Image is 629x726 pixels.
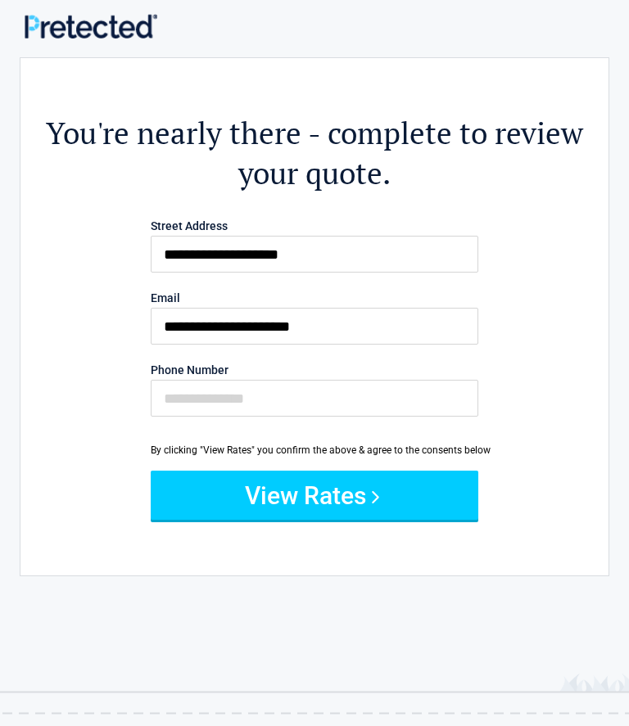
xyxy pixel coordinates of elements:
[25,14,157,38] img: Main Logo
[151,220,478,232] label: Street Address
[151,471,478,520] button: View Rates
[151,292,478,304] label: Email
[151,443,478,458] div: By clicking "View Rates" you confirm the above & agree to the consents below
[29,113,600,193] h2: You're nearly there - complete to review your quote.
[151,364,478,376] label: Phone Number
